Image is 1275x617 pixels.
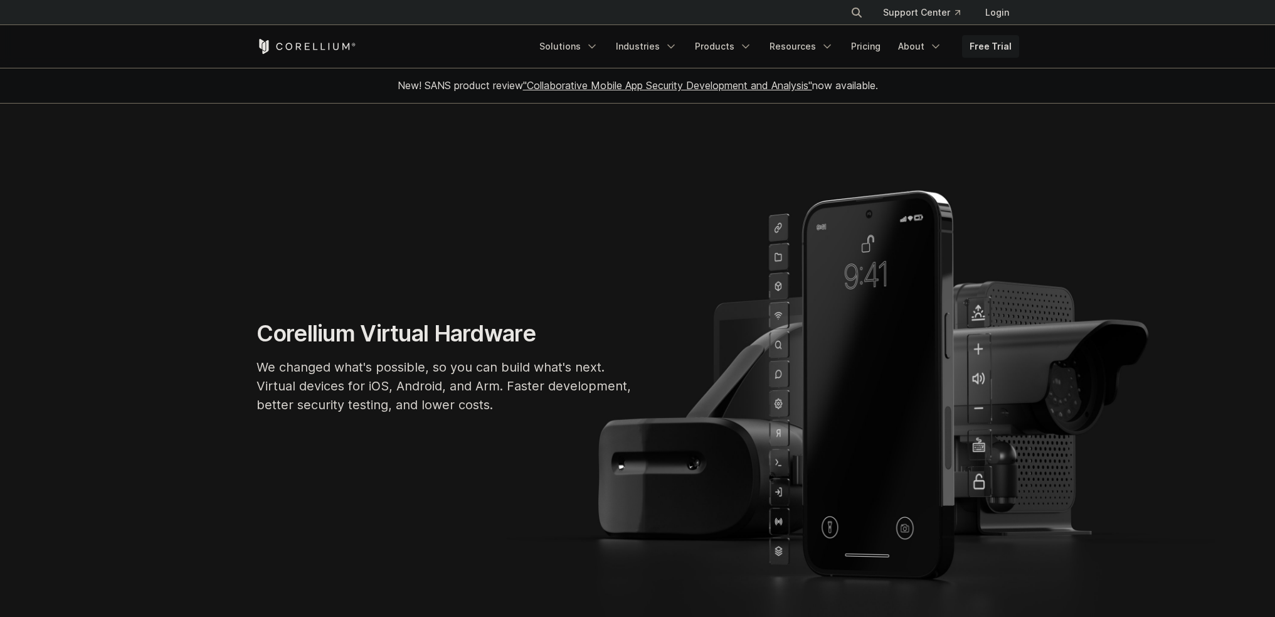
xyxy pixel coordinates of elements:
a: "Collaborative Mobile App Security Development and Analysis" [523,79,812,92]
h1: Corellium Virtual Hardware [257,319,633,348]
div: Navigation Menu [532,35,1019,58]
a: Resources [762,35,841,58]
a: Corellium Home [257,39,356,54]
a: Industries [608,35,685,58]
a: Products [687,35,759,58]
span: New! SANS product review now available. [398,79,878,92]
button: Search [845,1,868,24]
div: Navigation Menu [835,1,1019,24]
a: About [891,35,950,58]
a: Support Center [873,1,970,24]
p: We changed what's possible, so you can build what's next. Virtual devices for iOS, Android, and A... [257,358,633,414]
a: Solutions [532,35,606,58]
a: Free Trial [962,35,1019,58]
a: Pricing [844,35,888,58]
a: Login [975,1,1019,24]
